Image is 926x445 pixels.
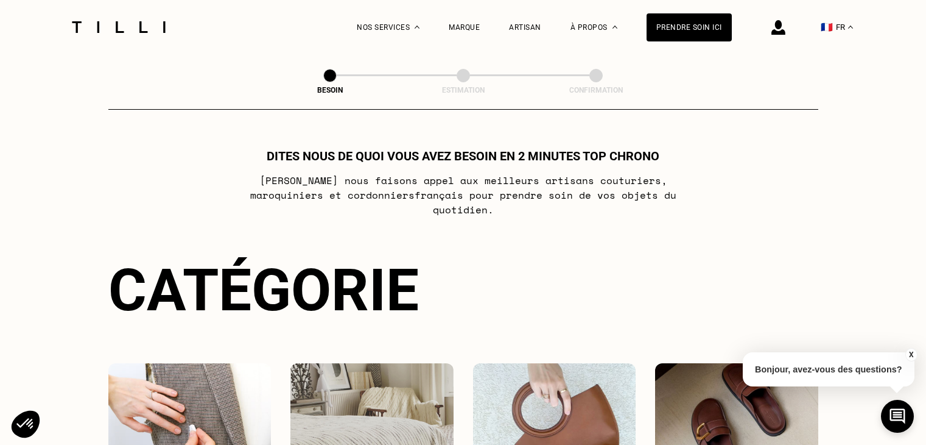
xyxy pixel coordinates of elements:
[449,23,480,32] a: Marque
[415,26,419,29] img: Menu déroulant
[108,256,818,324] div: Catégorie
[269,86,391,94] div: Besoin
[647,13,732,41] a: Prendre soin ici
[743,352,914,386] p: Bonjour, avez-vous des questions?
[402,86,524,94] div: Estimation
[771,20,785,35] img: icône connexion
[535,86,657,94] div: Confirmation
[222,173,704,217] p: [PERSON_NAME] nous faisons appel aux meilleurs artisans couturiers , maroquiniers et cordonniers ...
[68,21,170,33] img: Logo du service de couturière Tilli
[267,149,659,163] h1: Dites nous de quoi vous avez besoin en 2 minutes top chrono
[821,21,833,33] span: 🇫🇷
[848,26,853,29] img: menu déroulant
[905,348,917,361] button: X
[509,23,541,32] a: Artisan
[612,26,617,29] img: Menu déroulant à propos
